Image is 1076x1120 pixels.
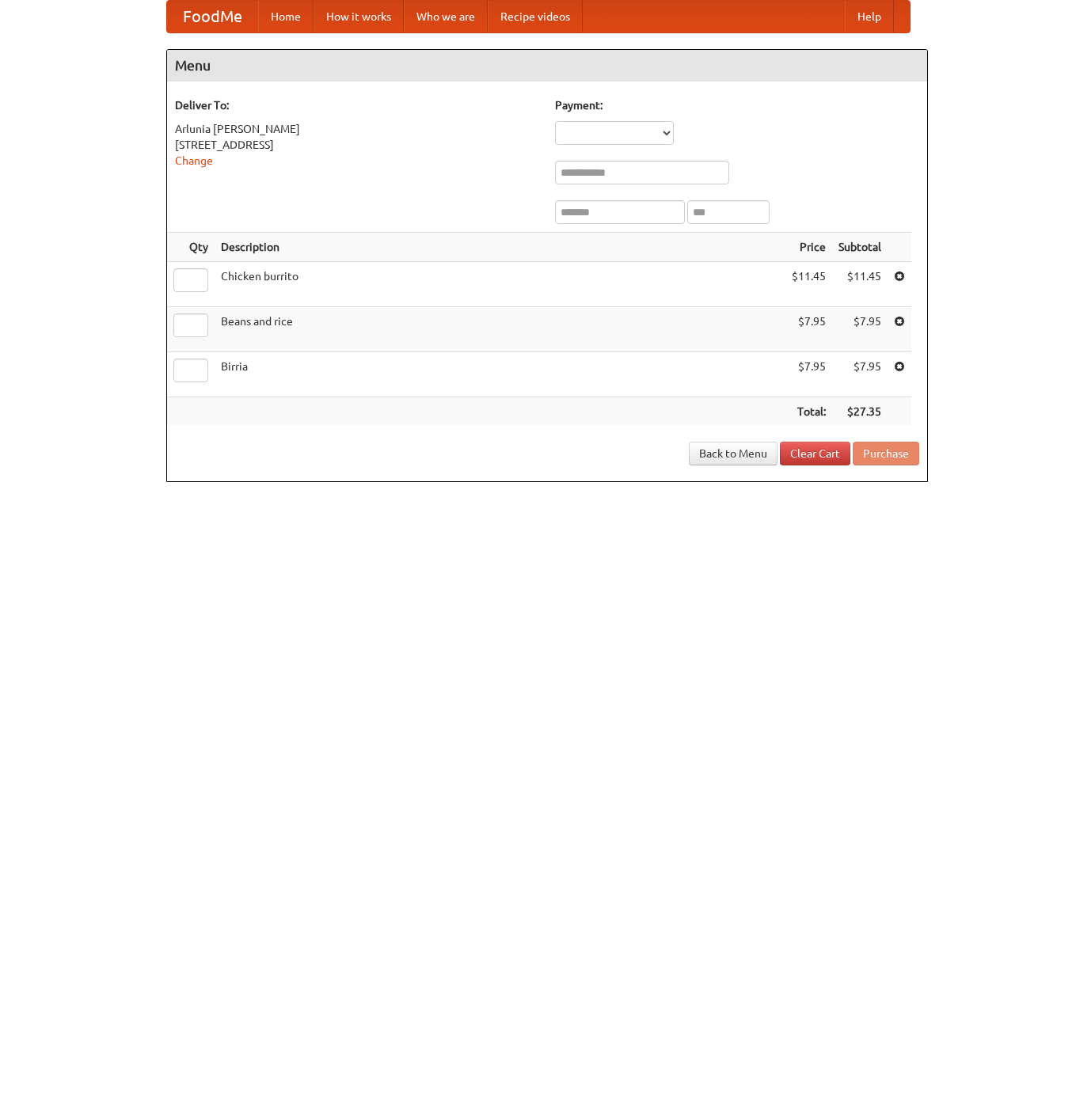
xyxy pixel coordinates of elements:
[845,1,894,32] a: Help
[167,1,258,32] a: FoodMe
[832,352,888,397] td: $7.95
[215,307,785,352] td: Beans and rice
[175,137,539,153] div: [STREET_ADDRESS]
[832,233,888,262] th: Subtotal
[780,442,850,465] a: Clear Cart
[853,442,919,465] button: Purchase
[314,1,404,32] a: How it works
[404,1,488,32] a: Who we are
[215,262,785,307] td: Chicken burrito
[215,233,785,262] th: Description
[832,262,888,307] td: $11.45
[175,97,539,113] h5: Deliver To:
[785,233,832,262] th: Price
[785,262,832,307] td: $11.45
[167,50,927,82] h4: Menu
[258,1,314,32] a: Home
[785,397,832,427] th: Total:
[785,352,832,397] td: $7.95
[488,1,583,32] a: Recipe videos
[175,154,213,167] a: Change
[167,233,215,262] th: Qty
[175,121,539,137] div: Arlunia [PERSON_NAME]
[832,397,888,427] th: $27.35
[689,442,778,465] a: Back to Menu
[215,352,785,397] td: Birria
[832,307,888,352] td: $7.95
[785,307,832,352] td: $7.95
[555,97,919,113] h5: Payment:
